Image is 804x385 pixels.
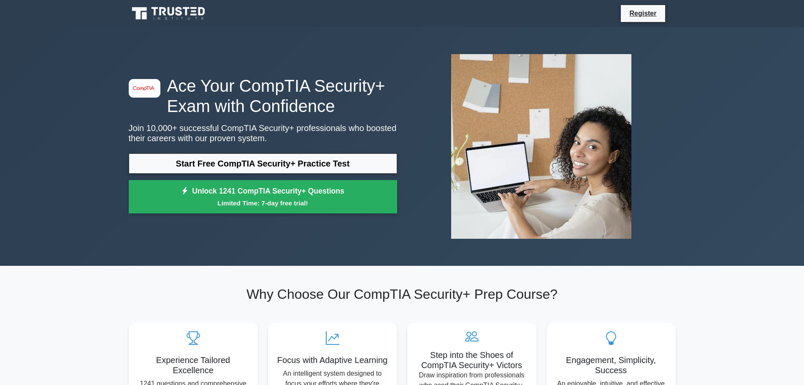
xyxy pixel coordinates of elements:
h5: Engagement, Simplicity, Success [553,355,669,375]
small: Limited Time: 7-day free trial! [139,198,387,208]
h5: Experience Tailored Excellence [135,355,251,375]
h5: Focus with Adaptive Learning [275,355,390,365]
h1: Ace Your CompTIA Security+ Exam with Confidence [129,76,397,116]
h5: Step into the Shoes of CompTIA Security+ Victors [414,350,530,370]
a: Start Free CompTIA Security+ Practice Test [129,153,397,174]
h2: Why Choose Our CompTIA Security+ Prep Course? [129,286,676,302]
a: Unlock 1241 CompTIA Security+ QuestionsLimited Time: 7-day free trial! [129,180,397,214]
p: Join 10,000+ successful CompTIA Security+ professionals who boosted their careers with our proven... [129,123,397,143]
a: Register [624,8,661,19]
